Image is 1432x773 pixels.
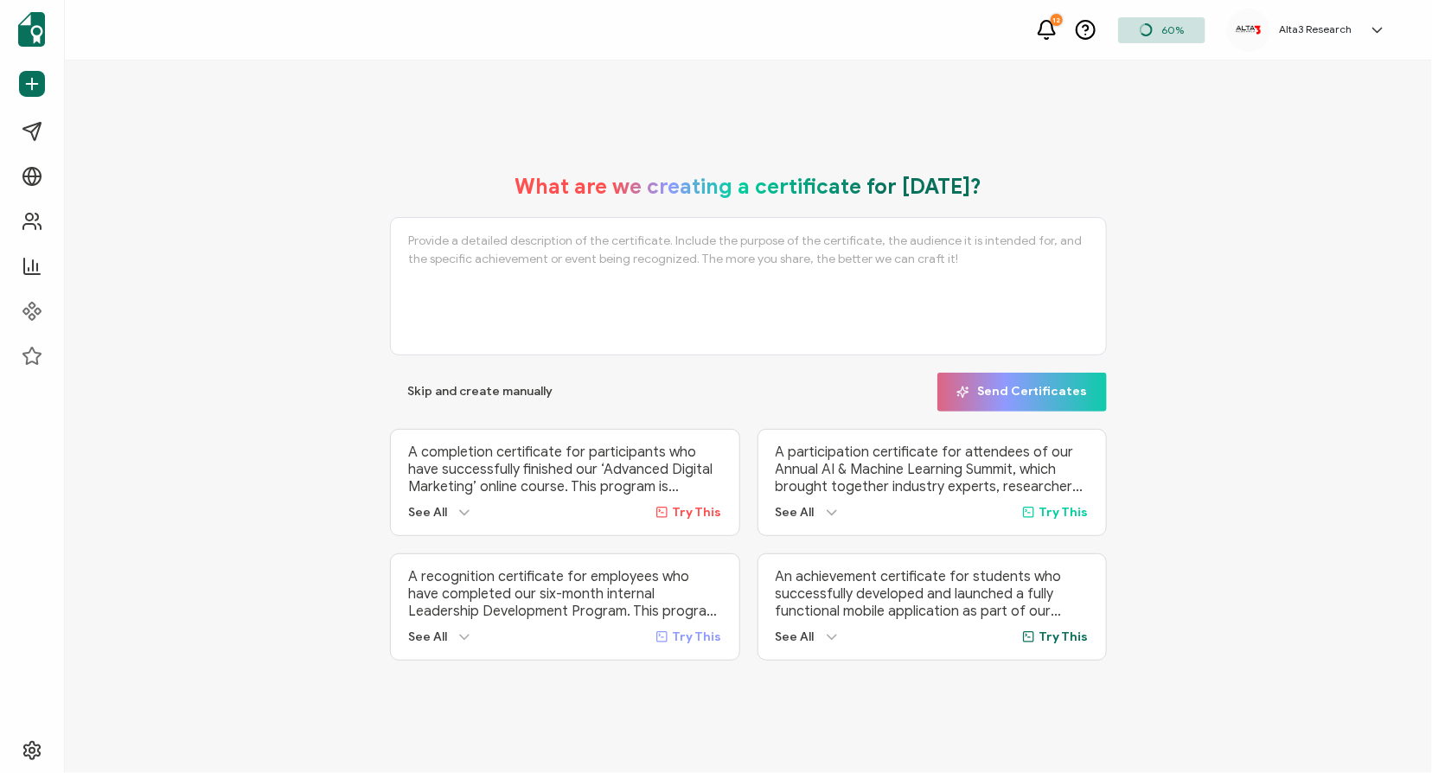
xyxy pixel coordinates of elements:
[515,174,982,200] h1: What are we creating a certificate for [DATE]?
[1039,629,1089,644] span: Try This
[1279,23,1352,35] h5: Alta3 Research
[408,444,721,495] p: A completion certificate for participants who have successfully finished our ‘Advanced Digital Ma...
[408,629,447,644] span: See All
[776,629,815,644] span: See All
[408,568,721,620] p: A recognition certificate for employees who have completed our six-month internal Leadership Deve...
[937,373,1107,412] button: Send Certificates
[408,505,447,520] span: See All
[776,444,1089,495] p: A participation certificate for attendees of our Annual AI & Machine Learning Summit, which broug...
[1161,23,1184,36] span: 60%
[407,386,553,398] span: Skip and create manually
[1039,505,1089,520] span: Try This
[673,505,722,520] span: Try This
[776,505,815,520] span: See All
[1236,25,1262,34] img: 7ee72628-a328-4fe9-aed3-aef23534b8a8.png
[390,373,570,412] button: Skip and create manually
[956,386,1088,399] span: Send Certificates
[18,12,45,47] img: sertifier-logomark-colored.svg
[673,629,722,644] span: Try This
[1051,14,1063,26] div: 12
[776,568,1089,620] p: An achievement certificate for students who successfully developed and launched a fully functiona...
